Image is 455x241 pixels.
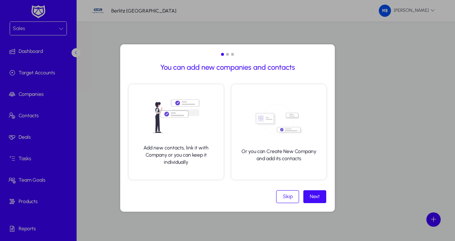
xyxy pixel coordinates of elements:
[283,193,293,200] div: Skip
[303,190,326,203] button: Next
[240,148,318,162] p: Or you can Create New Company and add its contacts
[160,63,295,72] h2: You can add new companies and contacts
[276,190,299,203] button: Skip
[137,144,215,166] p: Add new contacts, link it with Company or you can keep it individually
[310,193,320,200] div: Next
